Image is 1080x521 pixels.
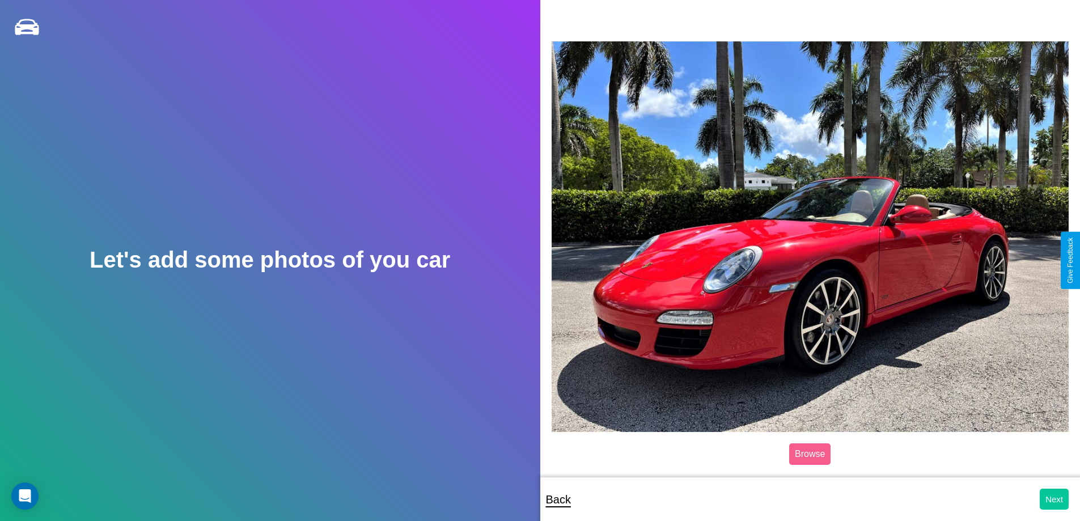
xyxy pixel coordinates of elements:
[1040,489,1069,510] button: Next
[552,41,1069,431] img: posted
[1066,238,1074,283] div: Give Feedback
[789,443,831,465] label: Browse
[90,247,450,273] h2: Let's add some photos of you car
[546,489,571,510] p: Back
[11,482,39,510] div: Open Intercom Messenger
